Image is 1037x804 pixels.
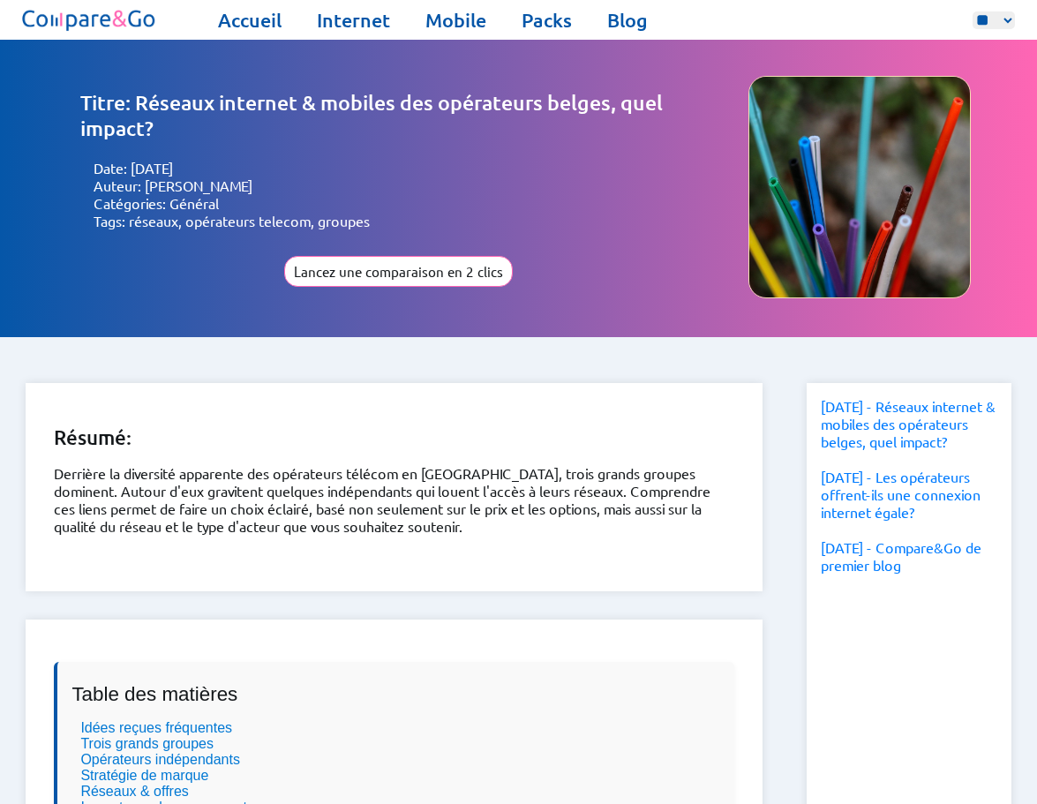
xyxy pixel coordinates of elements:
a: [DATE] - Les opérateurs offrent-ils une connexion internet égale? [821,468,981,521]
h1: Titre: Réseaux internet & mobiles des opérateurs belges, quel impact? [80,90,718,141]
img: Image representing the company [748,76,971,298]
a: [DATE] - Réseaux internet & mobiles des opérateurs belges, quel impact? [821,397,996,450]
a: Accueil [218,8,282,33]
a: Idées reçues fréquentes [80,720,232,735]
a: Réseaux & offres [80,784,188,799]
a: Blog [607,8,648,33]
img: Logo of Compare&Go [19,4,161,35]
li: Auteur: [PERSON_NAME] [94,177,718,194]
a: Packs [522,8,572,33]
li: Catégories: Général [94,194,718,212]
a: Internet [317,8,390,33]
a: [DATE] - Compare&Go de premier blog [821,538,981,574]
a: Mobile [425,8,486,33]
p: Derrière la diversité apparente des opérateurs télécom en [GEOGRAPHIC_DATA], trois grands groupes... [54,464,733,535]
a: Opérateurs indépendants [80,752,240,767]
h2: Résumé: [54,425,733,450]
li: Tags: réseaux, opérateurs telecom, groupes [94,212,718,229]
a: Stratégie de marque [80,768,208,783]
a: Trois grands groupes [80,736,214,751]
a: Lancez une comparaison en 2 clics [284,247,513,287]
button: Lancez une comparaison en 2 clics [284,256,513,287]
li: Date: [DATE] [94,159,718,177]
h2: Table des matières [71,683,719,706]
